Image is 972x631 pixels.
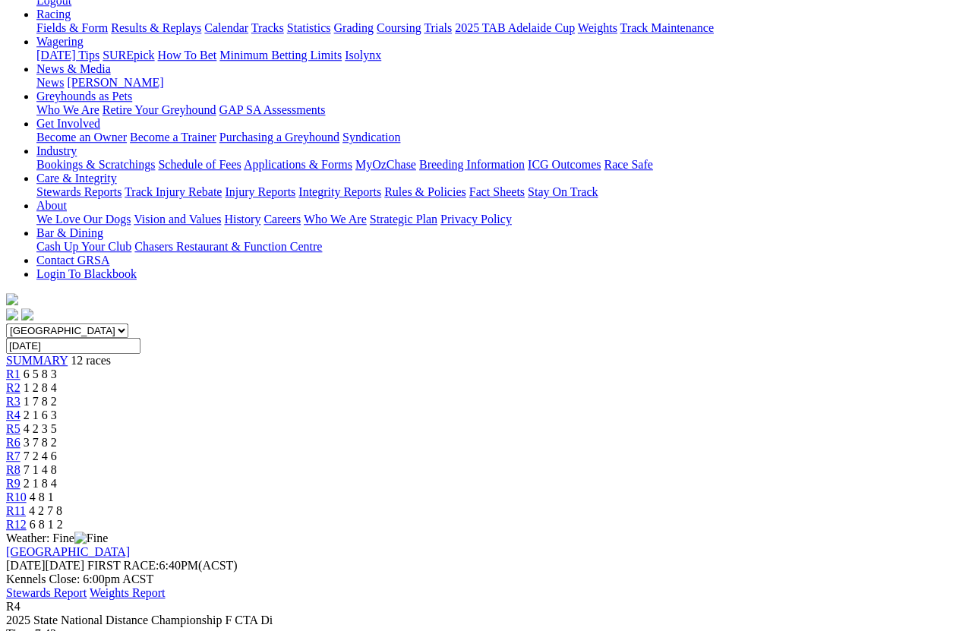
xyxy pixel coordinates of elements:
span: 1 7 8 2 [24,395,57,408]
a: Track Injury Rebate [125,185,222,198]
a: GAP SA Assessments [219,103,326,116]
a: Schedule of Fees [158,158,241,171]
a: Injury Reports [225,185,295,198]
a: Calendar [204,21,248,34]
a: R12 [6,518,27,531]
a: Vision and Values [134,213,221,226]
a: R11 [6,504,26,517]
span: 6 5 8 3 [24,368,57,380]
a: Stewards Report [6,586,87,599]
a: Coursing [377,21,421,34]
span: 12 races [71,354,111,367]
div: Get Involved [36,131,966,144]
a: Syndication [342,131,400,144]
a: SUMMARY [6,354,68,367]
a: R7 [6,450,21,462]
span: 4 2 7 8 [29,504,62,517]
a: Industry [36,144,77,157]
a: Purchasing a Greyhound [219,131,339,144]
img: logo-grsa-white.png [6,293,18,305]
span: 4 2 3 5 [24,422,57,435]
div: Care & Integrity [36,185,966,199]
a: Integrity Reports [298,185,381,198]
a: Wagering [36,35,84,48]
a: Fact Sheets [469,185,525,198]
a: Contact GRSA [36,254,109,267]
a: R2 [6,381,21,394]
a: History [224,213,260,226]
a: Chasers Restaurant & Function Centre [134,240,322,253]
a: R5 [6,422,21,435]
a: Racing [36,8,71,21]
span: 6 8 1 2 [30,518,63,531]
a: Privacy Policy [440,213,512,226]
a: R9 [6,477,21,490]
a: Care & Integrity [36,172,117,185]
a: Who We Are [304,213,367,226]
div: Kennels Close: 6:00pm ACST [6,573,966,586]
div: Industry [36,158,966,172]
img: twitter.svg [21,308,33,320]
a: Minimum Betting Limits [219,49,342,62]
a: Applications & Forms [244,158,352,171]
a: Weights [578,21,617,34]
a: Weights Report [90,586,166,599]
div: Greyhounds as Pets [36,103,966,117]
a: Cash Up Your Club [36,240,131,253]
a: Statistics [287,21,331,34]
span: 6:40PM(ACST) [87,559,238,572]
a: R3 [6,395,21,408]
a: R6 [6,436,21,449]
span: R8 [6,463,21,476]
a: Race Safe [604,158,652,171]
img: facebook.svg [6,308,18,320]
span: [DATE] [6,559,84,572]
a: Bookings & Scratchings [36,158,155,171]
span: 7 2 4 6 [24,450,57,462]
a: Get Involved [36,117,100,130]
a: R4 [6,409,21,421]
a: [GEOGRAPHIC_DATA] [6,545,130,558]
span: 3 7 8 2 [24,436,57,449]
div: News & Media [36,76,966,90]
a: Rules & Policies [384,185,466,198]
a: Become a Trainer [130,131,216,144]
a: R1 [6,368,21,380]
a: SUREpick [103,49,154,62]
img: Fine [74,532,108,545]
div: Wagering [36,49,966,62]
a: Greyhounds as Pets [36,90,132,103]
a: Tracks [251,21,284,34]
a: ICG Outcomes [528,158,601,171]
a: Fields & Form [36,21,108,34]
a: Careers [264,213,301,226]
a: Track Maintenance [620,21,714,34]
a: We Love Our Dogs [36,213,131,226]
span: 2 1 8 4 [24,477,57,490]
a: MyOzChase [355,158,416,171]
a: Strategic Plan [370,213,437,226]
span: FIRST RACE: [87,559,159,572]
a: About [36,199,67,212]
a: Bar & Dining [36,226,103,239]
a: Who We Are [36,103,99,116]
a: Breeding Information [419,158,525,171]
a: Login To Blackbook [36,267,137,280]
a: Stay On Track [528,185,598,198]
span: 4 8 1 [30,491,54,503]
a: Trials [424,21,452,34]
a: [PERSON_NAME] [67,76,163,89]
a: R10 [6,491,27,503]
div: 2025 State National Distance Championship F CTA Di [6,614,966,627]
a: News & Media [36,62,111,75]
